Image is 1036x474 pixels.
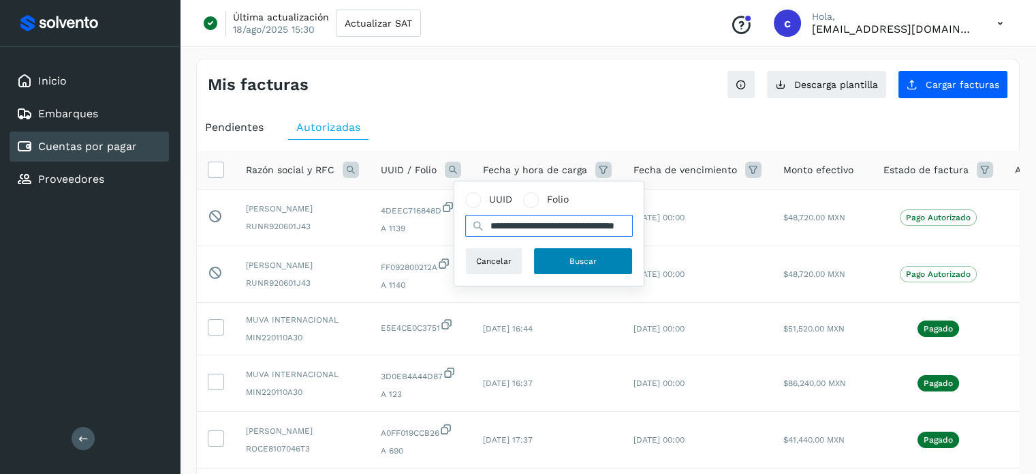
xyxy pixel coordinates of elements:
span: [DATE] 00:00 [633,324,685,334]
span: Actualizar SAT [345,18,412,28]
span: Autorizadas [296,121,360,134]
span: A 690 [381,445,461,457]
a: Embarques [38,107,98,120]
div: Embarques [10,99,169,129]
span: Descarga plantilla [794,80,878,89]
span: MUVA INTERNACIONAL [246,314,359,326]
div: Cuentas por pagar [10,132,169,162]
span: [PERSON_NAME] [246,203,359,215]
span: 3D0EB4A44D87 [381,366,461,383]
span: MUVA INTERNACIONAL [246,368,359,381]
span: Razón social y RFC [246,163,334,177]
span: E5E4CE0C3751 [381,318,461,334]
span: Pendientes [205,121,264,134]
span: [DATE] 16:37 [483,379,533,388]
span: A0FF019CCB26 [381,423,461,439]
p: 18/ago/2025 15:30 [233,23,315,35]
div: Proveedores [10,164,169,194]
span: Monto efectivo [783,163,853,177]
span: UUID / Folio [381,163,437,177]
span: [DATE] 16:44 [483,324,533,334]
button: Cargar facturas [898,70,1008,99]
span: [DATE] 17:37 [483,435,533,445]
span: $48,720.00 MXN [783,213,845,222]
button: Descarga plantilla [766,70,887,99]
p: Pagado [924,379,953,388]
h4: Mis facturas [208,75,309,95]
div: Inicio [10,66,169,96]
span: $48,720.00 MXN [783,269,845,279]
span: A 1139 [381,222,461,235]
a: Proveedores [38,173,104,186]
span: 4DEEC716848D [381,201,461,217]
p: Última actualización [233,11,329,23]
p: Pago Autorizado [906,213,971,222]
span: [PERSON_NAME] [246,259,359,271]
span: MIN220110A30 [246,331,359,344]
a: Cuentas por pagar [38,140,137,153]
span: RUNR920601J43 [246,277,359,289]
a: Inicio [38,74,67,87]
span: [DATE] 00:00 [633,269,685,279]
span: MIN220110A30 [246,386,359,398]
p: Pagado [924,324,953,334]
span: A 123 [381,388,461,400]
span: FF092800212A [381,257,461,273]
span: [PERSON_NAME] [246,425,359,437]
p: Pagado [924,435,953,445]
span: Fecha y hora de carga [483,163,587,177]
span: [DATE] 00:00 [633,379,685,388]
span: A 1140 [381,279,461,291]
span: RUNR920601J43 [246,220,359,233]
span: $86,240.00 MXN [783,379,846,388]
span: ROCE8107046T3 [246,443,359,455]
p: Pago Autorizado [906,269,971,279]
p: Hola, [812,11,975,23]
button: Actualizar SAT [336,10,421,37]
span: [DATE] 00:00 [633,435,685,445]
span: Fecha de vencimiento [633,163,737,177]
span: Estado de factura [883,163,969,177]
p: cxp1@53cargo.com [812,23,975,35]
span: $41,440.00 MXN [783,435,845,445]
span: Cargar facturas [926,80,999,89]
span: $51,520.00 MXN [783,324,845,334]
span: [DATE] 00:00 [633,213,685,222]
